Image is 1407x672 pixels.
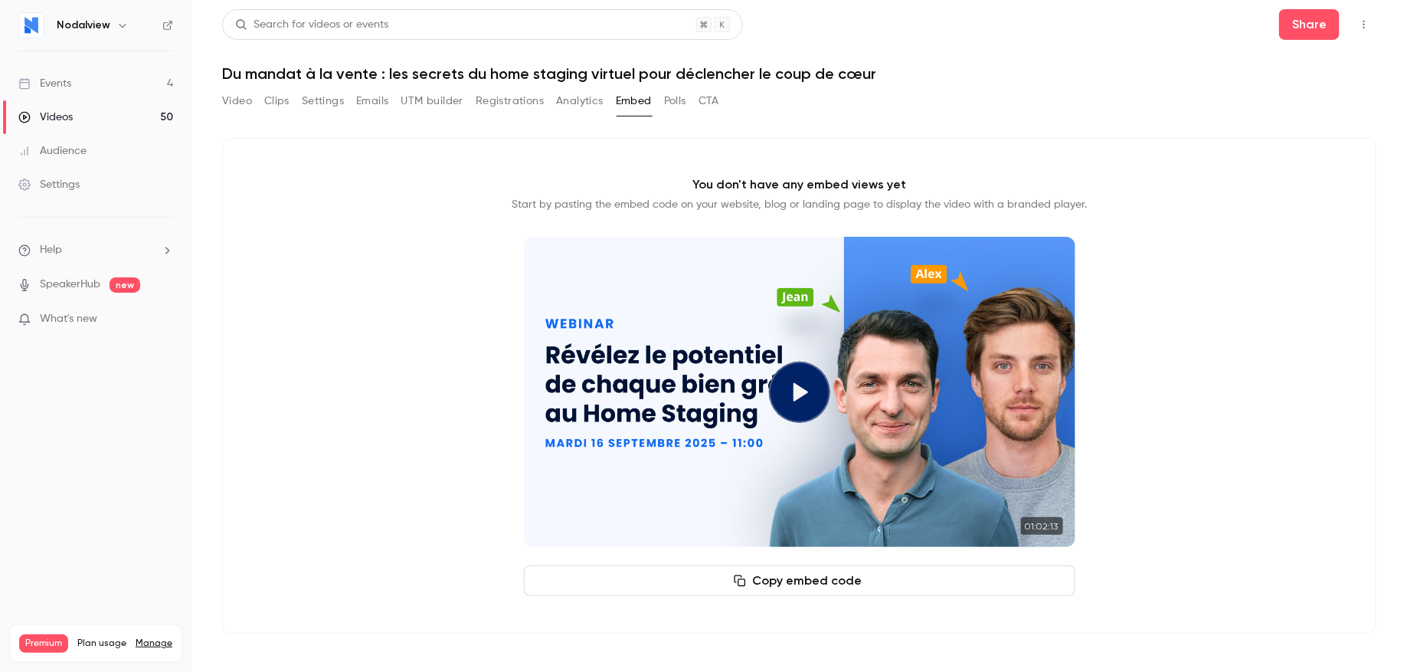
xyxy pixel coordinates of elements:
[512,197,1087,212] p: Start by pasting the embed code on your website, blog or landing page to display the video with a...
[18,143,87,159] div: Audience
[136,638,172,650] a: Manage
[556,89,604,113] button: Analytics
[110,277,140,293] span: new
[40,311,97,327] span: What's new
[1279,9,1340,40] button: Share
[40,242,62,258] span: Help
[222,64,1376,83] h1: Du mandat à la vente : les secrets du home staging virtuel pour déclencher le coup de cœur
[19,13,44,38] img: Nodalview
[302,89,344,113] button: Settings
[356,89,388,113] button: Emails
[699,89,719,113] button: CTA
[401,89,463,113] button: UTM builder
[18,242,173,258] li: help-dropdown-opener
[1021,517,1063,535] time: 01:02:13
[18,110,73,125] div: Videos
[57,18,110,33] h6: Nodalview
[769,362,830,423] button: Play video
[664,89,686,113] button: Polls
[19,634,68,653] span: Premium
[18,177,80,192] div: Settings
[18,76,71,91] div: Events
[1352,12,1376,37] button: Top Bar Actions
[692,175,906,194] p: You don't have any embed views yet
[264,89,290,113] button: Clips
[222,89,252,113] button: Video
[235,17,388,33] div: Search for videos or events
[616,89,652,113] button: Embed
[524,565,1075,596] button: Copy embed code
[40,277,100,293] a: SpeakerHub
[155,313,173,326] iframe: Noticeable Trigger
[77,638,126,650] span: Plan usage
[476,89,544,113] button: Registrations
[524,237,1075,547] section: Cover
